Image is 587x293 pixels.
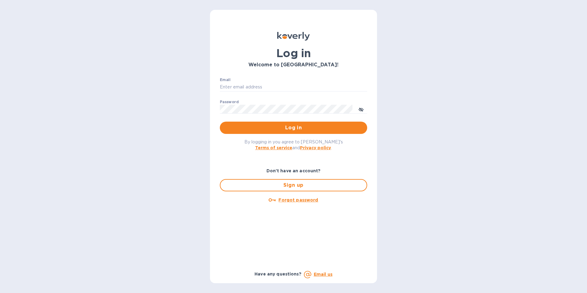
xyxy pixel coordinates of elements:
[244,139,343,150] span: By logging in you agree to [PERSON_NAME]'s and .
[225,182,362,189] span: Sign up
[255,145,292,150] a: Terms of service
[355,103,367,115] button: toggle password visibility
[220,100,239,104] label: Password
[277,32,310,41] img: Koverly
[220,47,367,60] h1: Log in
[255,272,301,276] b: Have any questions?
[220,122,367,134] button: Log in
[314,272,332,277] a: Email us
[220,62,367,68] h3: Welcome to [GEOGRAPHIC_DATA]!
[220,83,367,92] input: Enter email address
[300,145,331,150] a: Privacy policy
[220,78,231,82] label: Email
[266,168,321,173] b: Don't have an account?
[278,197,318,202] u: Forgot password
[225,124,362,131] span: Log in
[220,179,367,191] button: Sign up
